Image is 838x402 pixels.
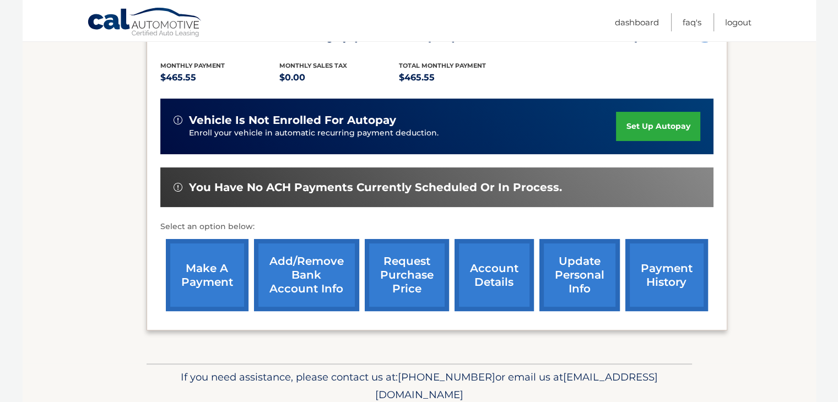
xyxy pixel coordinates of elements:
[279,70,399,85] p: $0.00
[615,13,659,31] a: Dashboard
[539,239,620,311] a: update personal info
[87,7,203,39] a: Cal Automotive
[174,116,182,124] img: alert-white.svg
[189,113,396,127] span: vehicle is not enrolled for autopay
[725,13,752,31] a: Logout
[160,220,713,233] p: Select an option below:
[616,112,700,141] a: set up autopay
[279,62,347,69] span: Monthly sales Tax
[254,239,359,311] a: Add/Remove bank account info
[399,70,518,85] p: $465.55
[398,371,495,383] span: [PHONE_NUMBER]
[625,239,708,311] a: payment history
[683,13,701,31] a: FAQ's
[166,239,248,311] a: make a payment
[189,127,617,139] p: Enroll your vehicle in automatic recurring payment deduction.
[160,70,280,85] p: $465.55
[365,239,449,311] a: request purchase price
[174,183,182,192] img: alert-white.svg
[189,181,562,194] span: You have no ACH payments currently scheduled or in process.
[399,62,486,69] span: Total Monthly Payment
[455,239,534,311] a: account details
[160,62,225,69] span: Monthly Payment
[375,371,658,401] span: [EMAIL_ADDRESS][DOMAIN_NAME]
